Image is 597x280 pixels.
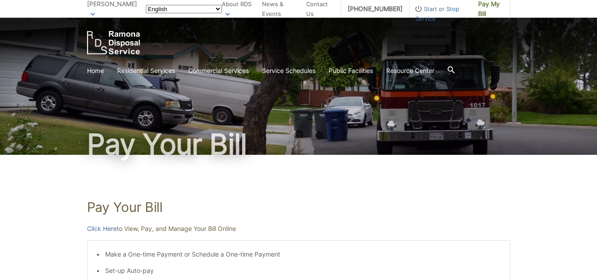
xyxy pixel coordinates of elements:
[87,224,510,234] p: to View, Pay, and Manage Your Bill Online
[105,249,501,259] li: Make a One-time Payment or Schedule a One-time Payment
[87,224,117,234] a: Click Here
[117,66,175,76] a: Residential Services
[262,66,316,76] a: Service Schedules
[87,199,510,215] h1: Pay Your Bill
[87,31,140,54] a: EDCD logo. Return to the homepage.
[146,5,222,13] select: Select a language
[105,266,501,276] li: Set-up Auto-pay
[329,66,373,76] a: Public Facilities
[386,66,434,76] a: Resource Center
[87,130,510,158] h1: Pay Your Bill
[87,66,104,76] a: Home
[188,66,249,76] a: Commercial Services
